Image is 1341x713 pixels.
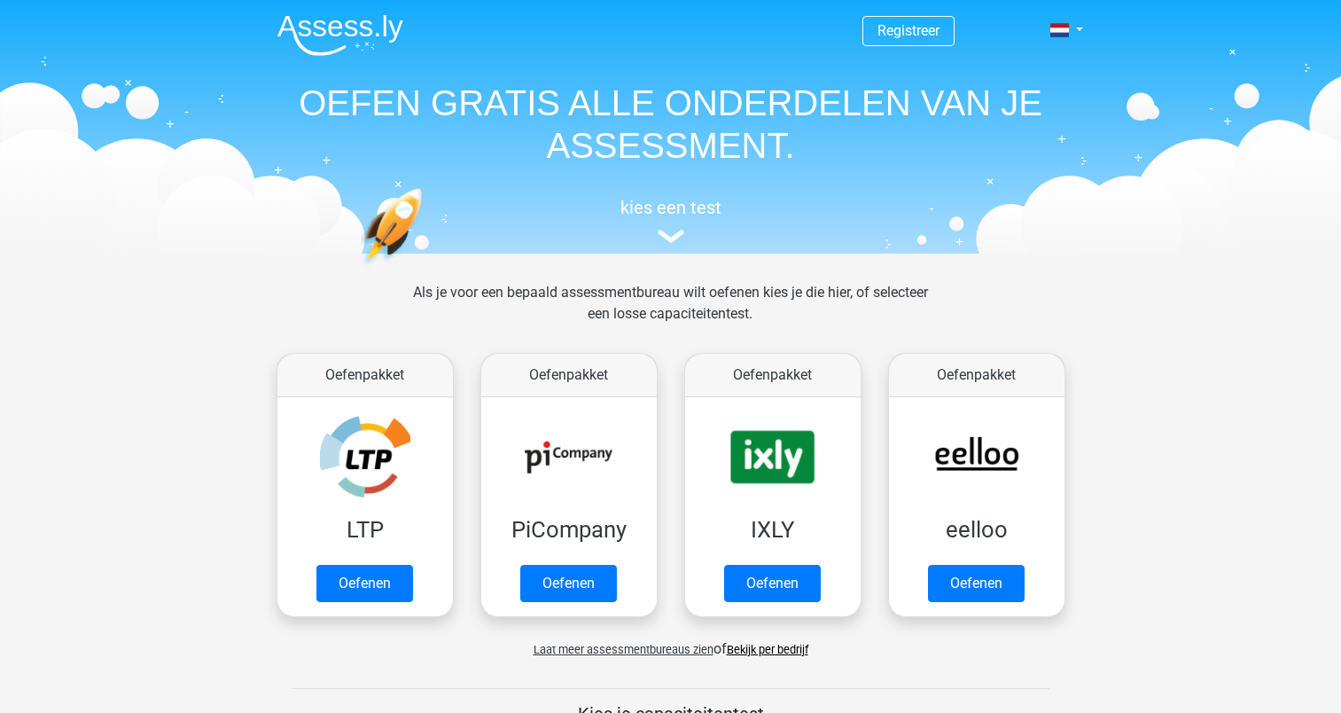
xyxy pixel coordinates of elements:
a: Bekijk per bedrijf [727,643,808,656]
span: Laat meer assessmentbureaus zien [534,643,713,656]
a: Oefenen [724,565,821,602]
h1: OEFEN GRATIS ALLE ONDERDELEN VAN JE ASSESSMENT. [263,82,1079,167]
a: Oefenen [520,565,617,602]
a: Oefenen [928,565,1025,602]
img: assessment [658,230,684,243]
img: oefenen [361,188,491,349]
img: Assessly [277,14,403,56]
a: Oefenen [316,565,413,602]
div: of [263,624,1079,660]
a: kies een test [263,197,1079,244]
h5: kies een test [263,197,1079,218]
a: Registreer [877,22,939,39]
div: Als je voor een bepaald assessmentbureau wilt oefenen kies je die hier, of selecteer een losse ca... [399,282,942,346]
